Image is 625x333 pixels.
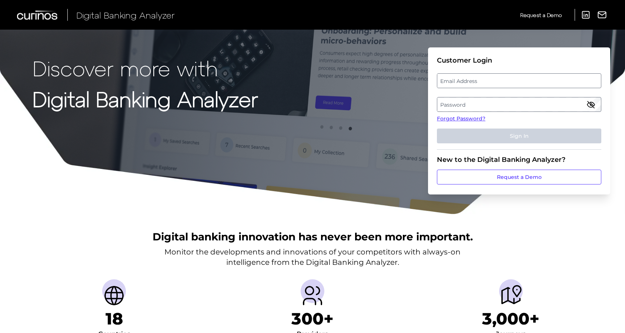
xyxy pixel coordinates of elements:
a: Forgot Password? [437,115,601,123]
div: New to the Digital Banking Analyzer? [437,156,601,164]
h1: 3,000+ [482,309,539,329]
h1: 18 [106,309,123,329]
label: Email Address [437,74,601,87]
button: Sign In [437,129,601,143]
p: Discover more with [33,56,258,80]
span: Digital Banking Analyzer [76,10,175,20]
h2: Digital banking innovation has never been more important. [153,230,473,244]
img: Curinos [17,10,59,20]
p: Monitor the developments and innovations of your competitors with always-on intelligence from the... [164,247,461,267]
img: Providers [301,284,324,307]
div: Customer Login [437,56,601,64]
a: Request a Demo [437,170,601,184]
span: Request a Demo [520,12,562,18]
strong: Digital Banking Analyzer [33,86,258,111]
a: Request a Demo [520,9,562,21]
img: Countries [102,284,126,307]
img: Journeys [499,284,523,307]
label: Password [437,98,601,111]
h1: 300+ [291,309,334,329]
